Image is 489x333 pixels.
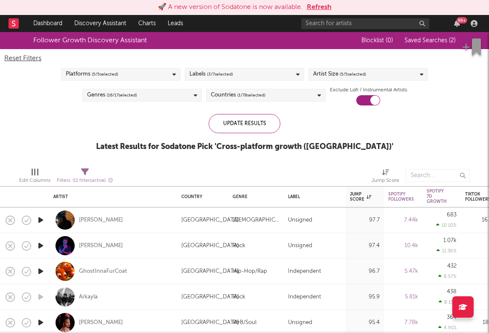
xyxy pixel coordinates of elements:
[181,241,239,251] div: [GEOGRAPHIC_DATA]
[438,325,457,330] div: 4.91 %
[350,192,371,202] div: Jump Score
[288,292,321,302] div: Independent
[233,241,245,251] div: Rock
[388,215,418,225] div: 7.44k
[181,194,220,199] div: Country
[68,15,132,32] a: Discovery Assistant
[340,69,366,79] span: ( 5 / 5 selected)
[447,315,457,320] div: 364
[79,216,123,224] a: [PERSON_NAME]
[288,215,312,225] div: Unsigned
[233,266,267,277] div: Hip-Hop/Rap
[53,194,169,199] div: Artist
[233,194,275,199] div: Genre
[350,241,380,251] div: 97.4
[436,222,457,228] div: 10.10 %
[437,248,457,254] div: 11.36 %
[181,318,239,328] div: [GEOGRAPHIC_DATA]
[350,215,380,225] div: 97.7
[79,242,123,250] a: [PERSON_NAME]
[288,241,312,251] div: Unsigned
[79,268,127,275] a: GhostInnaFurCoat
[181,215,239,225] div: [GEOGRAPHIC_DATA]
[447,212,457,218] div: 683
[388,192,414,202] div: Spotify Followers
[449,38,456,44] span: ( 2 )
[79,319,123,327] a: [PERSON_NAME]
[288,266,321,277] div: Independent
[388,241,418,251] div: 10.4k
[447,263,457,269] div: 432
[288,194,337,199] div: Label
[92,69,118,79] span: ( 5 / 5 selected)
[350,292,380,302] div: 95.9
[181,266,239,277] div: [GEOGRAPHIC_DATA]
[388,266,418,277] div: 5.47k
[350,318,380,328] div: 95.4
[406,169,470,182] input: Search...
[313,69,366,79] div: Artist Size
[388,292,418,302] div: 5.81k
[107,90,137,100] span: ( 16 / 17 selected)
[405,38,456,44] span: Saved Searches
[233,318,256,328] div: R&B/Soul
[158,2,303,12] div: 🚀 A new version of Sodatone is now available.
[301,18,429,29] input: Search for artists
[73,178,106,183] span: ( 11 filters active)
[211,90,265,100] div: Countries
[447,289,457,295] div: 438
[132,15,162,32] a: Charts
[386,38,393,44] span: ( 0 )
[19,165,50,190] div: Edit Columns
[87,90,137,100] div: Genres
[350,266,380,277] div: 96.7
[189,69,233,79] div: Labels
[162,15,189,32] a: Leads
[427,189,447,204] div: Spotify 7D Growth
[439,299,457,305] div: 8.15 %
[237,90,265,100] span: ( 1 / 78 selected)
[233,292,245,302] div: Rock
[454,20,460,27] button: 99+
[57,165,113,190] div: Filters(11 filters active)
[443,238,457,243] div: 1.07k
[66,69,118,79] div: Platforms
[330,85,407,95] label: Exclude Lofi / Instrumental Artists
[27,15,68,32] a: Dashboard
[372,175,399,186] div: Jump Score
[96,142,393,152] div: Latest Results for Sodatone Pick ' Cross-platform growth ([GEOGRAPHIC_DATA]) '
[33,35,147,46] div: Follower Growth Discovery Assistant
[438,274,457,279] div: 8.57 %
[361,38,393,44] span: Blocklist
[181,292,239,302] div: [GEOGRAPHIC_DATA]
[79,293,98,301] a: Arkayla
[288,318,312,328] div: Unsigned
[209,114,280,133] div: Update Results
[388,318,418,328] div: 7.78k
[19,175,50,186] div: Edit Columns
[457,17,467,23] div: 99 +
[57,175,113,186] div: Filters
[402,37,456,44] button: Saved Searches (2)
[233,215,279,225] div: [DEMOGRAPHIC_DATA]
[4,53,485,64] div: Reset Filters
[207,69,233,79] span: ( 3 / 7 selected)
[372,165,399,190] div: Jump Score
[307,2,332,12] button: Refresh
